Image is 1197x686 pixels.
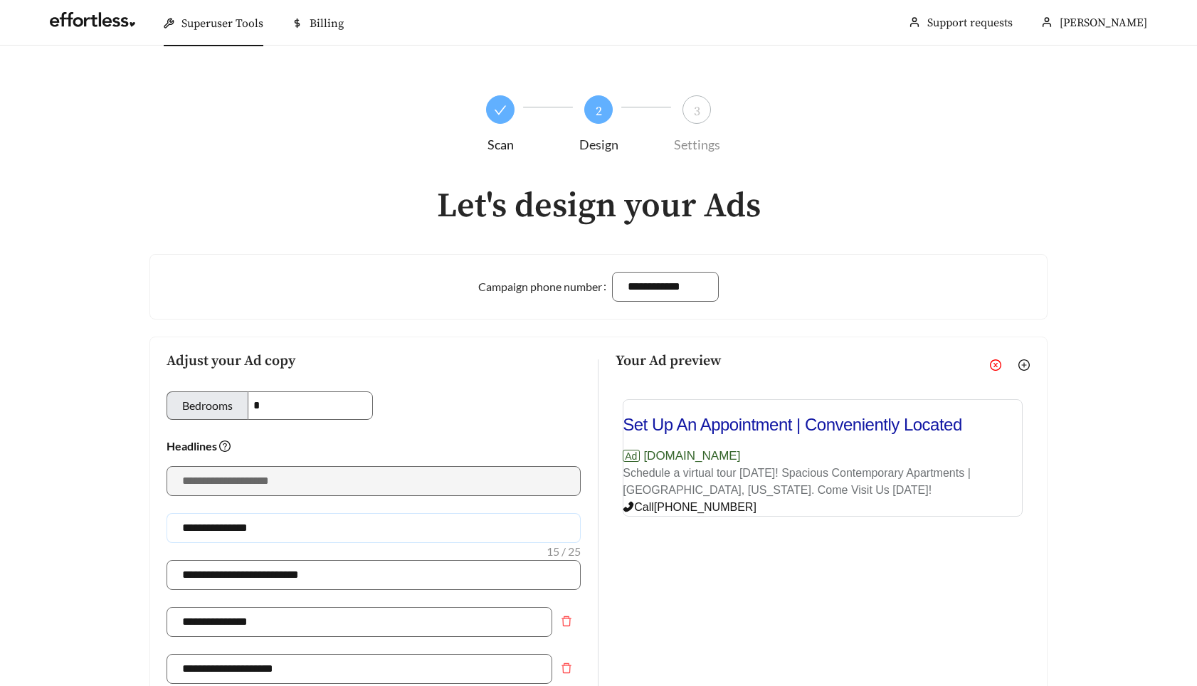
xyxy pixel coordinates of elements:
[167,391,248,420] div: Bedrooms
[310,16,344,31] span: Billing
[553,663,580,674] span: delete
[623,465,1022,499] p: Schedule a virtual tour [DATE]! Spacious Contemporary Apartments | [GEOGRAPHIC_DATA], [US_STATE]....
[674,130,720,159] div: Settings
[579,130,618,159] div: Design
[181,16,263,31] span: Superuser Tools
[623,501,634,512] span: phone
[553,616,580,627] span: delete
[596,103,602,120] span: 2
[612,272,719,302] input: Campaign phone number
[927,16,1013,30] a: Support requests
[1018,359,1030,371] span: plus-circle
[623,414,1022,436] h2: Set Up An Appointment | Conveniently Located
[552,654,581,682] button: Remove field
[478,272,612,302] label: Campaign phone number
[487,130,514,159] div: Scan
[616,354,722,369] h5: Your Ad preview
[1060,16,1147,30] span: [PERSON_NAME]
[990,359,1001,371] span: close-circle
[623,499,1022,516] p: Call [PHONE_NUMBER]
[149,188,1048,226] h1: Let's design your Ads
[694,103,700,120] span: 3
[623,447,1022,465] p: [DOMAIN_NAME]
[219,440,231,452] span: question-circle
[494,104,507,117] span: check
[623,450,640,462] span: Ad
[552,607,581,635] button: Remove field
[167,439,231,453] strong: Headlines
[167,354,581,369] h5: Adjust your Ad copy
